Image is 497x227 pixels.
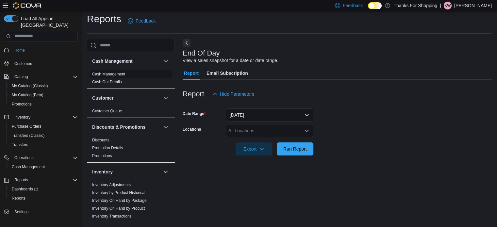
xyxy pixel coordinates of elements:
button: Reports [1,175,80,185]
div: Discounts & Promotions [87,136,175,162]
label: Date Range [183,111,206,116]
span: Reports [9,194,78,202]
button: Export [236,142,272,155]
button: Catalog [12,73,30,81]
button: Catalog [1,72,80,81]
span: Cash Management [9,163,78,171]
span: Promotions [9,100,78,108]
a: Customer Queue [92,109,122,113]
button: Operations [12,154,36,162]
a: Cash Management [9,163,47,171]
h3: End Of Day [183,49,220,57]
span: Load All Apps in [GEOGRAPHIC_DATA] [18,15,78,28]
a: Inventory by Product Historical [92,190,145,195]
button: Customer [92,95,160,101]
span: Cash Management [92,72,125,77]
span: Dashboards [12,186,38,192]
a: Reports [9,194,28,202]
span: Settings [12,207,78,216]
span: Report [184,67,199,80]
span: Inventory [14,115,30,120]
span: Discounts [92,138,109,143]
span: Reports [12,196,25,201]
a: Transfers [9,141,31,149]
button: [DATE] [226,108,313,122]
button: Transfers (Classic) [7,131,80,140]
button: Settings [1,207,80,216]
span: Inventory On Hand by Package [92,198,147,203]
button: Inventory [162,168,170,176]
div: Kennedy Wilson [444,2,452,9]
span: Email Subscription [207,67,248,80]
span: Transfers [12,142,28,147]
a: Dashboards [7,185,80,194]
button: Discounts & Promotions [92,124,160,130]
span: Catalog [14,74,28,79]
button: Open list of options [304,128,309,133]
span: Run Report [283,146,307,152]
span: Catalog [12,73,78,81]
button: Cash Management [7,162,80,171]
a: Promotions [9,100,34,108]
a: Inventory Transactions [92,214,132,219]
img: Cova [13,2,42,9]
button: Transfers [7,140,80,149]
span: Package Details [92,221,121,227]
a: Cash Out Details [92,80,122,84]
a: Cash Management [92,72,125,76]
h1: Reports [87,12,121,25]
a: Customers [12,60,36,68]
button: Customer [162,94,170,102]
span: My Catalog (Classic) [9,82,78,90]
button: My Catalog (Classic) [7,81,80,90]
span: Inventory [12,113,78,121]
a: Promotion Details [92,146,123,150]
a: Inventory Adjustments [92,183,131,187]
a: Discounts [92,138,109,142]
a: Purchase Orders [9,122,44,130]
button: Reports [7,194,80,203]
button: Next [183,39,191,47]
div: Customer [87,107,175,118]
button: Inventory [92,169,160,175]
span: Settings [14,209,28,215]
p: Thanks For Shopping [393,2,437,9]
a: Transfers (Classic) [9,132,47,139]
div: View a sales snapshot for a date or date range. [183,57,278,64]
label: Locations [183,127,201,132]
span: Home [12,46,78,54]
a: My Catalog (Classic) [9,82,51,90]
span: Feedback [136,18,156,24]
h3: Report [183,90,204,98]
span: Customers [12,59,78,68]
span: Customer Queue [92,108,122,114]
p: [PERSON_NAME] [454,2,492,9]
h3: Inventory [92,169,113,175]
a: Settings [12,208,31,216]
span: Promotions [92,153,112,158]
a: Home [12,46,27,54]
span: Dashboards [9,185,78,193]
button: Inventory [12,113,33,121]
a: Inventory On Hand by Product [92,206,145,211]
span: Home [14,48,25,53]
span: Purchase Orders [9,122,78,130]
span: Transfers (Classic) [12,133,44,138]
span: Export [240,142,268,155]
span: Operations [14,155,34,160]
span: Reports [14,177,28,183]
span: Transfers [9,141,78,149]
button: Reports [12,176,31,184]
button: My Catalog (Beta) [7,90,80,100]
span: Transfers (Classic) [9,132,78,139]
span: Customers [14,61,33,66]
h3: Cash Management [92,58,133,64]
button: Home [1,45,80,55]
span: KW [444,2,451,9]
a: Feedback [125,14,158,27]
span: Operations [12,154,78,162]
button: Cash Management [92,58,160,64]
